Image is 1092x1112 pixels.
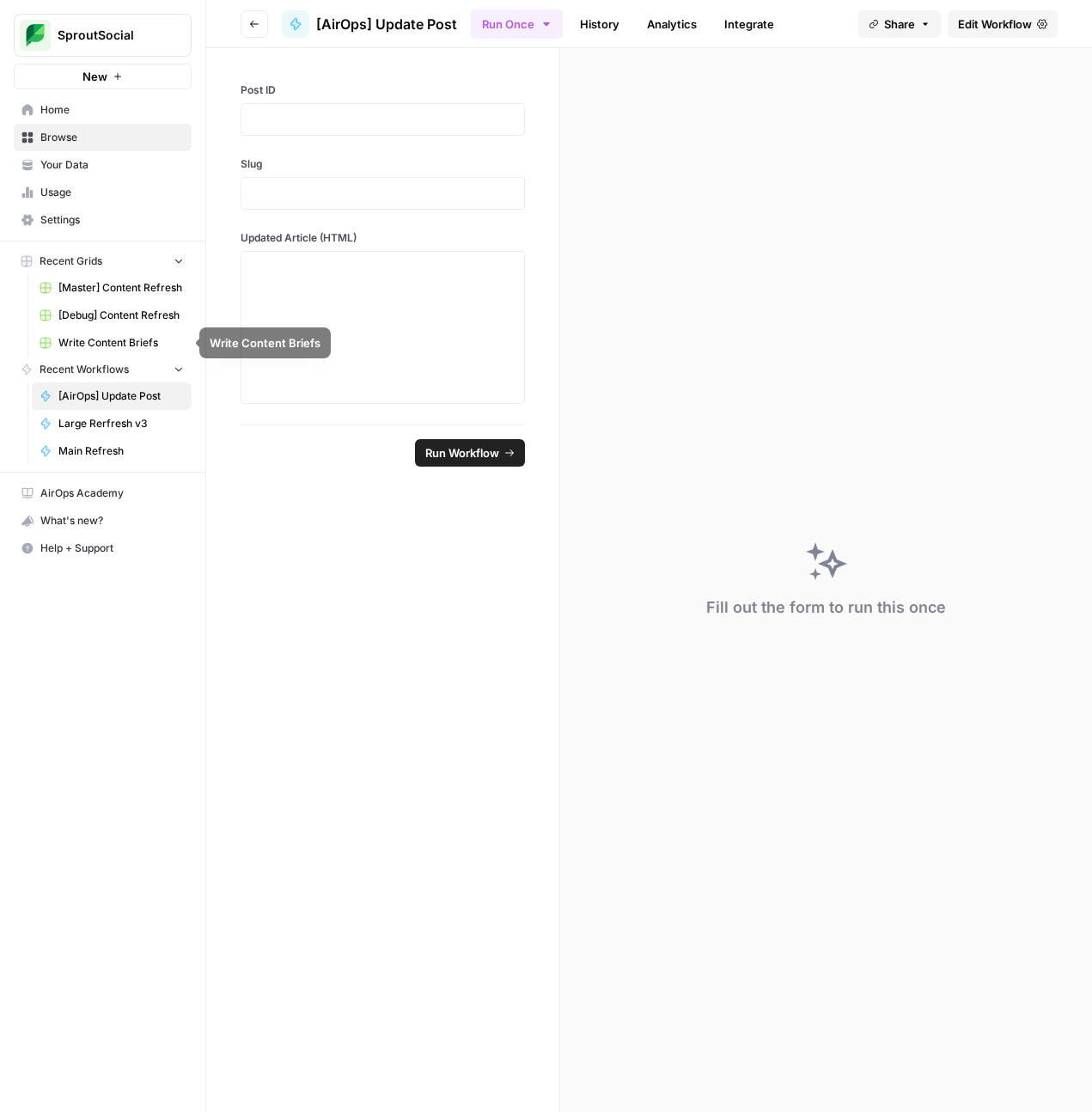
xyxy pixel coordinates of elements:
button: What's new? [14,507,192,535]
span: [Master] Content Refresh [58,280,184,296]
span: Share [884,15,915,33]
span: Recent Grids [40,254,102,269]
label: Post ID [241,82,525,98]
img: SproutSocial Logo [20,20,51,51]
span: Edit Workflow [958,15,1032,33]
a: Your Data [14,151,192,179]
span: AirOps Academy [40,486,184,501]
a: [Debug] Content Refresh [32,302,192,329]
span: Main Refresh [58,443,184,459]
span: Write Content Briefs [58,335,184,351]
a: Large Rerfresh v3 [32,410,192,437]
button: Help + Support [14,535,192,562]
label: Updated Article (HTML) [241,230,525,246]
button: Run Once [471,9,563,39]
a: History [570,10,630,38]
span: Settings [40,212,184,228]
button: Run Workflow [415,439,525,467]
span: Help + Support [40,541,184,556]
a: [Master] Content Refresh [32,274,192,302]
a: Main Refresh [32,437,192,465]
button: Share [858,10,941,38]
a: Browse [14,124,192,151]
button: Recent Grids [14,248,192,274]
span: Large Rerfresh v3 [58,416,184,431]
span: Home [40,102,184,118]
span: [Debug] Content Refresh [58,308,184,323]
a: Analytics [637,10,707,38]
div: What's new? [15,508,191,534]
span: [AirOps] Update Post [316,14,457,34]
span: Recent Workflows [40,362,129,377]
span: Usage [40,185,184,200]
a: [AirOps] Update Post [32,382,192,410]
a: Home [14,96,192,124]
a: Settings [14,206,192,234]
button: Recent Workflows [14,357,192,382]
span: New [82,68,107,85]
span: Browse [40,130,184,145]
div: [AirOps] Update Post [216,388,318,404]
label: Slug [241,156,525,172]
span: Run Workflow [425,444,499,461]
a: Integrate [714,10,784,38]
a: Edit Workflow [948,10,1058,38]
span: SproutSocial [58,27,162,44]
a: Usage [14,179,192,206]
a: Write Content Briefs [32,329,192,357]
a: [AirOps] Update Post [282,10,457,38]
div: Fill out the form to run this once [706,596,946,620]
button: Workspace: SproutSocial [14,14,192,57]
button: New [14,64,192,89]
span: [AirOps] Update Post [58,388,184,404]
span: Your Data [40,157,184,173]
a: AirOps Academy [14,480,192,507]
